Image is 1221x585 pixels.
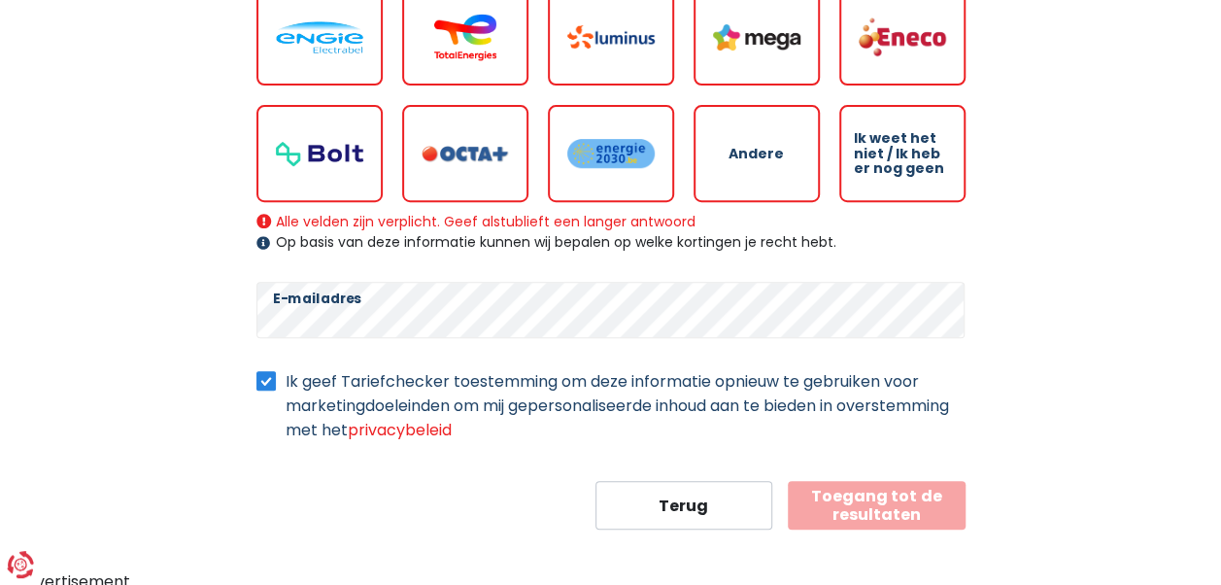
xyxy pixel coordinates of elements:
[567,25,655,49] img: Luminus
[567,138,655,169] img: Energie2030
[854,131,951,176] span: Ik weet het niet / Ik heb er nog geen
[713,24,800,51] img: Mega
[729,147,784,161] span: Andere
[859,17,946,57] img: Eneco
[595,481,773,530] button: Terug
[256,213,966,230] div: Alle velden zijn verplicht. Geef alstublieft een langer antwoord
[256,234,966,251] div: Op basis van deze informatie kunnen wij bepalen op welke kortingen je recht hebt.
[348,419,452,441] a: privacybeleid
[788,481,966,530] button: Toegang tot de resultaten
[276,21,363,53] img: Engie / Electrabel
[276,142,363,166] img: Bolt
[422,146,509,162] img: Octa+
[286,369,966,442] label: Ik geef Tariefchecker toestemming om deze informatie opnieuw te gebruiken voor marketingdoeleinde...
[422,14,509,60] img: Total Energies / Lampiris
